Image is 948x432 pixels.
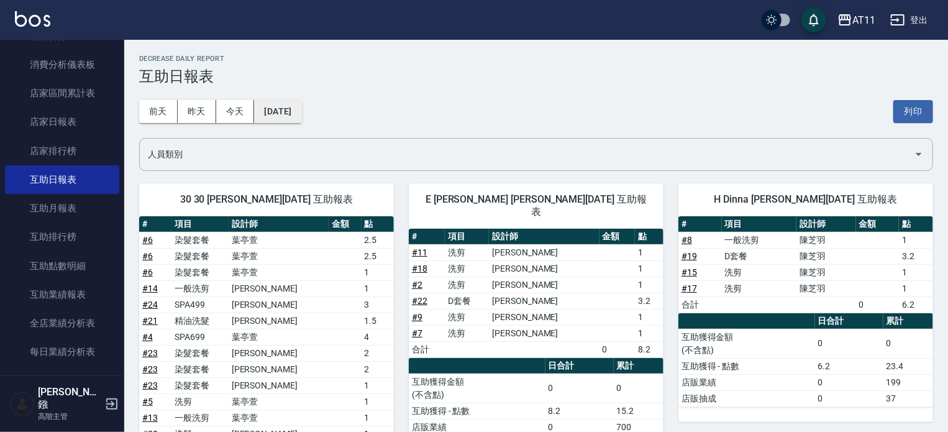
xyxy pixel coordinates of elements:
td: 3.2 [899,248,933,264]
th: 設計師 [229,216,329,232]
td: 199 [883,374,933,390]
a: #4 [142,332,153,342]
td: 染髮套餐 [172,248,229,264]
td: 0 [815,390,883,407]
td: 葉亭萱 [229,410,329,426]
table: a dense table [678,313,933,407]
th: # [409,229,445,245]
td: 37 [883,390,933,407]
a: #19 [681,251,697,261]
td: 1 [899,280,933,296]
td: 洗剪 [445,277,489,293]
button: save [801,7,826,32]
a: 全店業績分析表 [5,309,119,338]
td: 洗剪 [445,309,489,325]
td: 店販抽成 [678,390,815,407]
td: 店販業績 [678,374,815,390]
a: #9 [412,312,422,322]
th: 金額 [329,216,362,232]
td: 合計 [678,296,722,313]
a: #6 [142,251,153,261]
div: AT11 [852,12,875,28]
td: 葉亭萱 [229,248,329,264]
td: 1 [362,410,394,426]
table: a dense table [409,229,663,358]
td: SPA699 [172,329,229,345]
td: [PERSON_NAME] [229,361,329,377]
td: 0 [599,341,636,357]
td: 染髮套餐 [172,345,229,361]
th: # [678,216,722,232]
a: #15 [681,267,697,277]
td: SPA499 [172,296,229,313]
td: D套餐 [722,248,797,264]
td: 互助獲得 - 點數 [409,403,545,419]
td: 陳芝羽 [796,264,855,280]
img: Person [10,392,35,416]
td: 0 [545,374,614,403]
td: 1 [362,393,394,410]
a: 店家區間累計表 [5,79,119,108]
th: 金額 [856,216,900,232]
a: 互助點數明細 [5,252,119,280]
a: #2 [412,280,422,290]
th: 設計師 [796,216,855,232]
span: H Dinna [PERSON_NAME][DATE] 互助報表 [693,193,918,206]
td: 2.5 [362,232,394,248]
td: [PERSON_NAME] [229,345,329,361]
td: 互助獲得金額 (不含點) [678,329,815,358]
td: 陳芝羽 [796,248,855,264]
td: 染髮套餐 [172,377,229,393]
td: [PERSON_NAME] [489,309,599,325]
td: [PERSON_NAME] [229,296,329,313]
a: #18 [412,264,427,273]
a: #24 [142,300,158,310]
td: 15.2 [614,403,663,419]
th: 項目 [172,216,229,232]
td: 染髮套餐 [172,264,229,280]
td: 1 [635,277,663,293]
td: 一般洗剪 [172,410,229,426]
td: 1 [899,264,933,280]
td: 染髮套餐 [172,232,229,248]
td: 葉亭萱 [229,329,329,345]
th: 項目 [445,229,489,245]
td: 1 [635,309,663,325]
a: 互助排行榜 [5,223,119,251]
td: 0 [614,374,663,403]
th: 日合計 [545,358,614,374]
td: 2 [362,345,394,361]
span: 30 30 [PERSON_NAME][DATE] 互助報表 [154,193,379,206]
button: 列印 [893,100,933,123]
button: Open [909,144,929,164]
td: 陳芝羽 [796,232,855,248]
button: 登出 [885,9,933,32]
a: #23 [142,380,158,390]
h5: [PERSON_NAME]鏹 [38,386,101,411]
a: 互助業績報表 [5,280,119,309]
th: 累計 [883,313,933,329]
th: 日合計 [815,313,883,329]
td: 洗剪 [445,260,489,277]
a: 店家排行榜 [5,137,119,165]
a: 店家日報表 [5,108,119,136]
th: # [139,216,172,232]
td: [PERSON_NAME] [489,325,599,341]
a: #23 [142,348,158,358]
td: 1 [362,264,394,280]
th: 點 [899,216,933,232]
a: #22 [412,296,427,306]
td: [PERSON_NAME] [229,280,329,296]
td: 一般洗剪 [722,232,797,248]
td: [PERSON_NAME] [489,244,599,260]
p: 高階主管 [38,411,101,422]
input: 人員名稱 [145,144,909,165]
a: #17 [681,283,697,293]
a: 每日業績分析表 [5,338,119,366]
td: 4 [362,329,394,345]
th: 項目 [722,216,797,232]
h2: Decrease Daily Report [139,55,933,63]
a: #6 [142,235,153,245]
a: #14 [142,283,158,293]
td: 葉亭萱 [229,264,329,280]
